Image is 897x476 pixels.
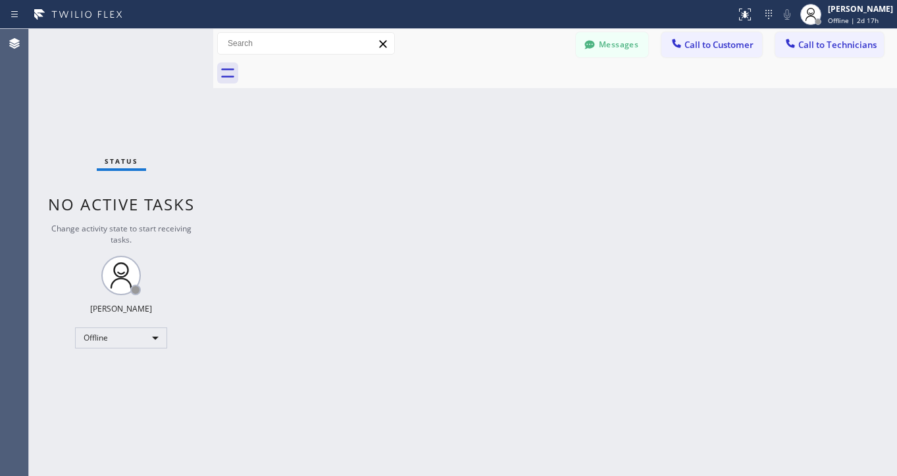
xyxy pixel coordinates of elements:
div: [PERSON_NAME] [90,303,152,314]
button: Call to Customer [661,32,762,57]
span: Change activity state to start receiving tasks. [51,223,192,245]
span: Call to Technicians [798,39,877,51]
div: Offline [75,327,167,348]
span: Call to Customer [684,39,754,51]
button: Messages [576,32,648,57]
div: [PERSON_NAME] [828,3,893,14]
span: Offline | 2d 17h [828,16,879,25]
span: No active tasks [48,193,195,215]
button: Mute [778,5,796,24]
span: Status [105,156,138,166]
input: Search [218,33,394,54]
button: Call to Technicians [775,32,884,57]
